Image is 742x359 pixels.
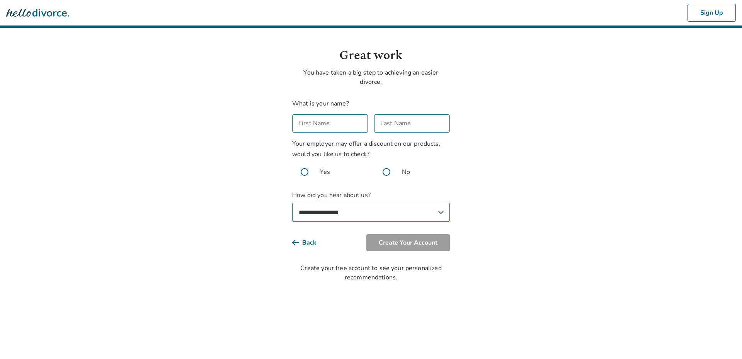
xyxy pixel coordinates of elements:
button: Back [292,234,329,251]
button: Sign Up [688,4,736,22]
span: Yes [320,167,330,177]
button: Create Your Account [366,234,450,251]
select: How did you hear about us? [292,203,450,222]
iframe: Chat Widget [703,322,742,359]
span: Your employer may offer a discount on our products, would you like us to check? [292,140,441,158]
label: How did you hear about us? [292,191,450,222]
span: No [402,167,410,177]
h1: Great work [292,46,450,65]
p: You have taken a big step to achieving an easier divorce. [292,68,450,87]
div: Create your free account to see your personalized recommendations. [292,264,450,282]
label: What is your name? [292,99,349,108]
